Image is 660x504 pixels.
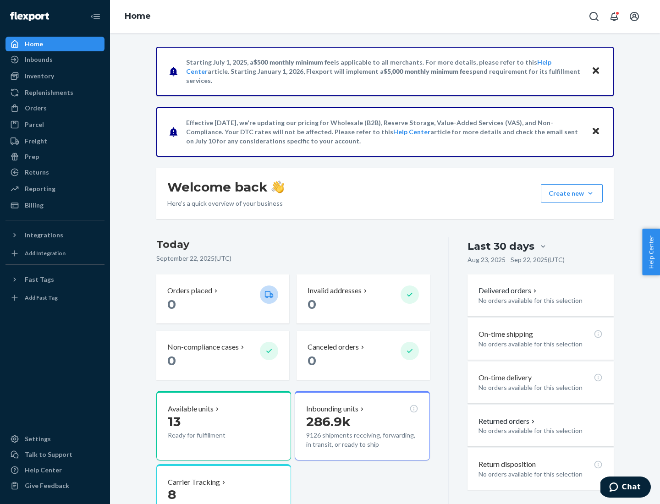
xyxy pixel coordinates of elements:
p: Return disposition [478,459,536,470]
button: Open notifications [605,7,623,26]
div: Home [25,39,43,49]
img: Flexport logo [10,12,49,21]
div: Freight [25,137,47,146]
p: No orders available for this selection [478,426,603,435]
a: Home [5,37,104,51]
div: Returns [25,168,49,177]
button: Orders placed 0 [156,274,289,323]
div: Fast Tags [25,275,54,284]
p: 9126 shipments receiving, forwarding, in transit, or ready to ship [306,431,418,449]
a: Freight [5,134,104,148]
a: Add Integration [5,246,104,261]
img: hand-wave emoji [271,181,284,193]
span: $500 monthly minimum fee [253,58,334,66]
div: Help Center [25,466,62,475]
button: Delivered orders [478,285,539,296]
p: No orders available for this selection [478,470,603,479]
span: $5,000 monthly minimum fee [384,67,469,75]
button: Canceled orders 0 [297,331,429,380]
button: Help Center [642,229,660,275]
div: Add Fast Tag [25,294,58,301]
div: Replenishments [25,88,73,97]
a: Help Center [5,463,104,477]
div: Inventory [25,71,54,81]
button: Available units13Ready for fulfillment [156,391,291,460]
span: 0 [308,296,316,312]
div: Settings [25,434,51,444]
button: Returned orders [478,416,537,427]
span: 0 [308,353,316,368]
span: 13 [168,414,181,429]
div: Give Feedback [25,481,69,490]
a: Home [125,11,151,21]
div: Prep [25,152,39,161]
button: Fast Tags [5,272,104,287]
p: Aug 23, 2025 - Sep 22, 2025 ( UTC ) [467,255,565,264]
p: On-time delivery [478,373,532,383]
button: Invalid addresses 0 [297,274,429,323]
button: Open account menu [625,7,643,26]
button: Open Search Box [585,7,603,26]
a: Billing [5,198,104,213]
span: 286.9k [306,414,351,429]
p: Starting July 1, 2025, a is applicable to all merchants. For more details, please refer to this a... [186,58,583,85]
p: Here’s a quick overview of your business [167,199,284,208]
a: Returns [5,165,104,180]
a: Help Center [393,128,430,136]
button: Integrations [5,228,104,242]
p: Carrier Tracking [168,477,220,488]
button: Close [590,65,602,78]
button: Close Navigation [86,7,104,26]
button: Non-compliance cases 0 [156,331,289,380]
a: Replenishments [5,85,104,100]
a: Inventory [5,69,104,83]
p: September 22, 2025 ( UTC ) [156,254,430,263]
button: Talk to Support [5,447,104,462]
h3: Today [156,237,430,252]
a: Orders [5,101,104,115]
p: Available units [168,404,214,414]
a: Settings [5,432,104,446]
a: Reporting [5,181,104,196]
span: 0 [167,353,176,368]
a: Parcel [5,117,104,132]
div: Orders [25,104,47,113]
a: Inbounds [5,52,104,67]
p: Canceled orders [308,342,359,352]
div: Last 30 days [467,239,534,253]
button: Give Feedback [5,478,104,493]
span: 8 [168,487,176,502]
p: Inbounding units [306,404,358,414]
button: Close [590,125,602,138]
div: Billing [25,201,44,210]
p: No orders available for this selection [478,383,603,392]
p: Orders placed [167,285,212,296]
a: Prep [5,149,104,164]
p: No orders available for this selection [478,296,603,305]
h1: Welcome back [167,179,284,195]
span: 0 [167,296,176,312]
div: Parcel [25,120,44,129]
div: Talk to Support [25,450,72,459]
button: Inbounding units286.9k9126 shipments receiving, forwarding, in transit, or ready to ship [295,391,429,460]
a: Add Fast Tag [5,290,104,305]
iframe: Opens a widget where you can chat to one of our agents [600,477,651,499]
ol: breadcrumbs [117,3,158,30]
div: Inbounds [25,55,53,64]
p: Non-compliance cases [167,342,239,352]
p: No orders available for this selection [478,340,603,349]
button: Create new [541,184,603,203]
p: Invalid addresses [308,285,362,296]
p: Ready for fulfillment [168,431,253,440]
p: On-time shipping [478,329,533,340]
p: Effective [DATE], we're updating our pricing for Wholesale (B2B), Reserve Storage, Value-Added Se... [186,118,583,146]
div: Integrations [25,230,63,240]
div: Reporting [25,184,55,193]
div: Add Integration [25,249,66,257]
